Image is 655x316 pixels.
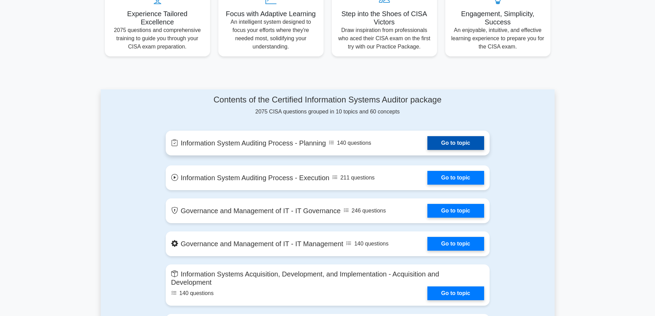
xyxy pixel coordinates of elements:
[110,26,205,51] p: 2075 questions and comprehensive training to guide you through your CISA exam preparation.
[166,95,490,105] h4: Contents of the Certified Information Systems Auditor package
[451,10,545,26] h5: Engagement, Simplicity, Success
[166,95,490,116] div: 2075 CISA questions grouped in 10 topics and 60 concepts
[337,10,432,26] h5: Step into the Shoes of CISA Victors
[337,26,432,51] p: Draw inspiration from professionals who aced their CISA exam on the first try with our Practice P...
[110,10,205,26] h5: Experience Tailored Excellence
[451,26,545,51] p: An enjoyable, intuitive, and effective learning experience to prepare you for the CISA exam.
[427,204,484,218] a: Go to topic
[427,286,484,300] a: Go to topic
[427,237,484,251] a: Go to topic
[427,171,484,185] a: Go to topic
[224,18,318,51] p: An intelligent system designed to focus your efforts where they're needed most, solidifying your ...
[224,10,318,18] h5: Focus with Adaptive Learning
[427,136,484,150] a: Go to topic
